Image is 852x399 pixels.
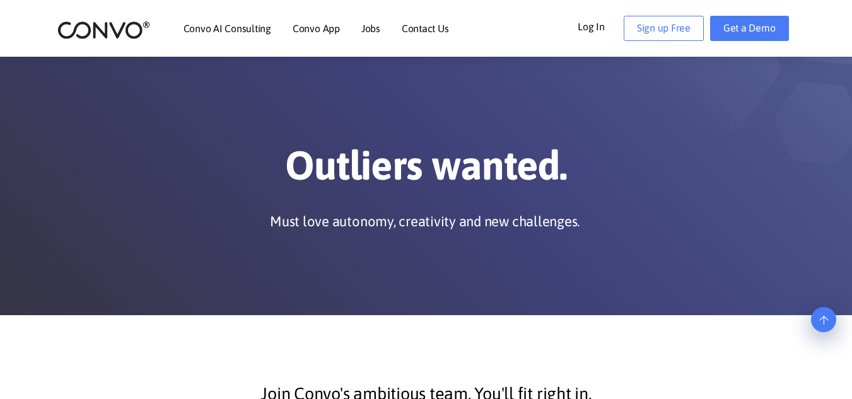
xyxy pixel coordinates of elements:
a: Contact Us [402,23,449,33]
a: Convo App [293,23,340,33]
h1: Outliers wanted. [76,141,776,199]
a: Sign up Free [624,16,704,41]
a: Convo AI Consulting [184,23,271,33]
p: Must love autonomy, creativity and new challenges. [270,212,580,231]
a: Log In [578,16,624,36]
img: logo_2.png [57,20,150,40]
a: Jobs [361,23,380,33]
a: Get a Demo [710,16,789,41]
